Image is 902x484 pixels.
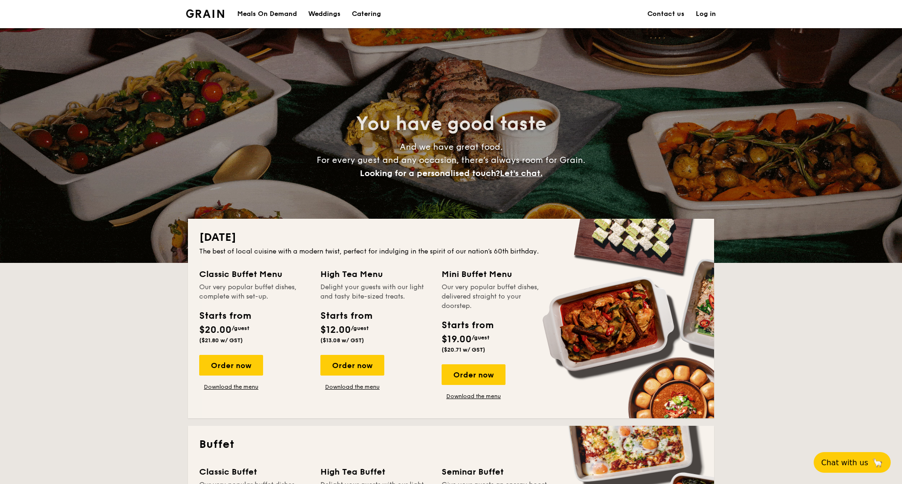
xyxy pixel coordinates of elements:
[320,465,430,478] div: High Tea Buffet
[199,337,243,344] span: ($21.80 w/ GST)
[442,346,485,353] span: ($20.71 w/ GST)
[821,458,868,467] span: Chat with us
[199,324,232,336] span: $20.00
[442,268,552,281] div: Mini Buffet Menu
[199,268,309,281] div: Classic Buffet Menu
[320,309,372,323] div: Starts from
[320,268,430,281] div: High Tea Menu
[320,383,384,391] a: Download the menu
[442,283,552,311] div: Our very popular buffet dishes, delivered straight to your doorstep.
[500,168,543,178] span: Let's chat.
[320,355,384,376] div: Order now
[320,324,351,336] span: $12.00
[199,230,703,245] h2: [DATE]
[199,247,703,256] div: The best of local cuisine with a modern twist, perfect for indulging in the spirit of our nation’...
[186,9,224,18] a: Logotype
[232,325,249,331] span: /guest
[442,318,493,332] div: Starts from
[442,465,552,478] div: Seminar Buffet
[199,355,263,376] div: Order now
[199,383,263,391] a: Download the menu
[199,465,309,478] div: Classic Buffet
[199,283,309,301] div: Our very popular buffet dishes, complete with set-up.
[814,452,891,473] button: Chat with us🦙
[442,364,505,385] div: Order now
[442,392,505,400] a: Download the menu
[320,337,364,344] span: ($13.08 w/ GST)
[872,457,883,468] span: 🦙
[199,437,703,452] h2: Buffet
[472,334,490,341] span: /guest
[199,309,250,323] div: Starts from
[186,9,224,18] img: Grain
[320,283,430,301] div: Delight your guests with our light and tasty bite-sized treats.
[351,325,369,331] span: /guest
[442,334,472,345] span: $19.00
